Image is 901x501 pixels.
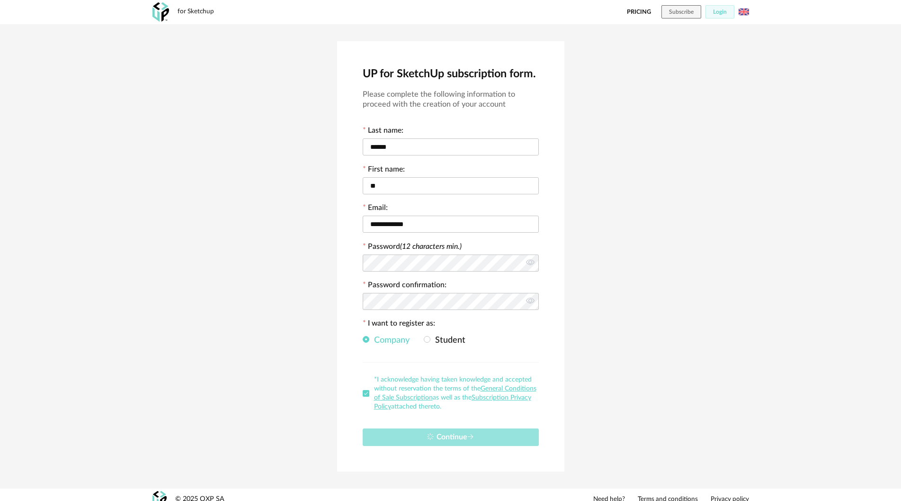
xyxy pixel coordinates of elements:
[363,67,539,81] h2: UP for SketchUp subscription form.
[374,394,531,410] a: Subscription Privacy Policy
[661,5,701,18] button: Subscribe
[363,204,388,214] label: Email:
[669,9,694,15] span: Subscribe
[369,336,410,345] span: Company
[363,90,539,109] h3: Please complete the following information to proceed with the creation of your account
[178,8,214,16] div: for Sketchup
[363,282,446,291] label: Password confirmation:
[713,9,727,15] span: Login
[705,5,734,18] button: Login
[152,2,169,22] img: OXP
[363,166,405,175] label: First name:
[739,7,749,17] img: us
[627,5,651,18] a: Pricing
[374,376,536,410] span: *I acknowledge having taken knowledge and accepted without reservation the terms of the as well a...
[363,127,403,137] label: Last name:
[430,336,465,345] span: Student
[400,243,462,250] i: (12 characters min.)
[363,320,435,329] label: I want to register as:
[368,243,462,250] label: Password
